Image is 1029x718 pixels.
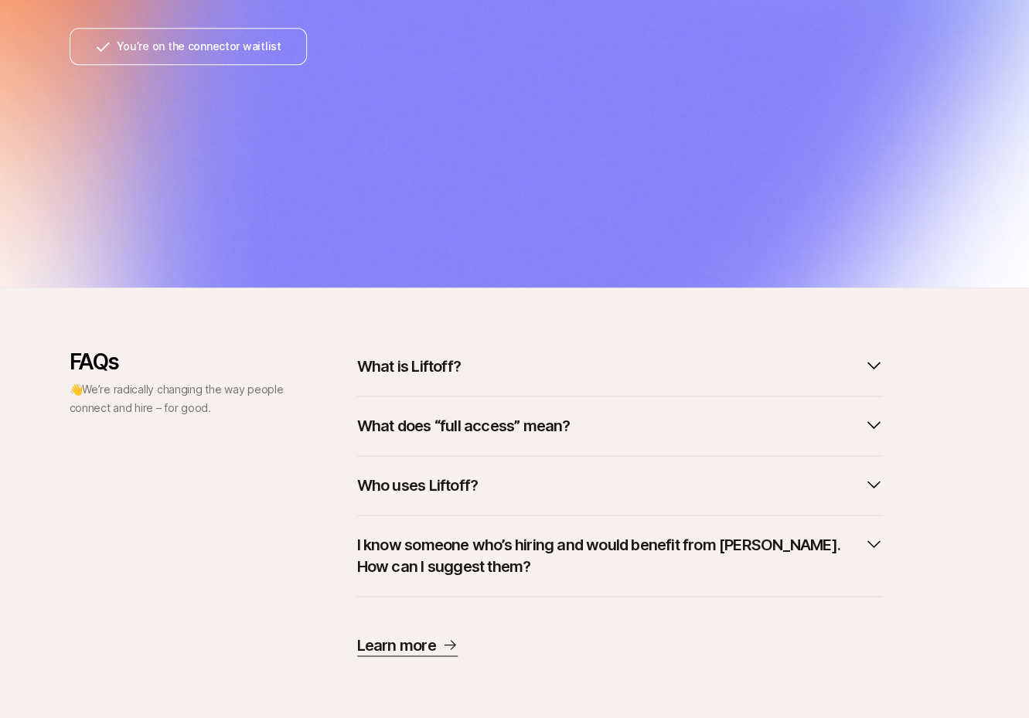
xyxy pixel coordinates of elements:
[357,349,883,383] button: What is Liftoff?
[70,349,286,374] p: FAQs
[357,528,883,584] button: I know someone who’s hiring and would benefit from [PERSON_NAME]. How can I suggest them?
[357,415,571,437] p: What does “full access” mean?
[357,475,478,496] p: Who uses Liftoff?
[357,534,858,577] p: I know someone who’s hiring and would benefit from [PERSON_NAME]. How can I suggest them?
[357,634,458,656] a: Learn more
[357,409,883,443] button: What does “full access” mean?
[357,468,883,502] button: Who uses Liftoff?
[70,28,307,65] button: You’re on the connector waitlist
[70,380,286,417] p: 👋
[70,383,284,414] span: We’re radically changing the way people connect and hire – for good.
[357,356,461,377] p: What is Liftoff?
[357,634,436,655] p: Learn more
